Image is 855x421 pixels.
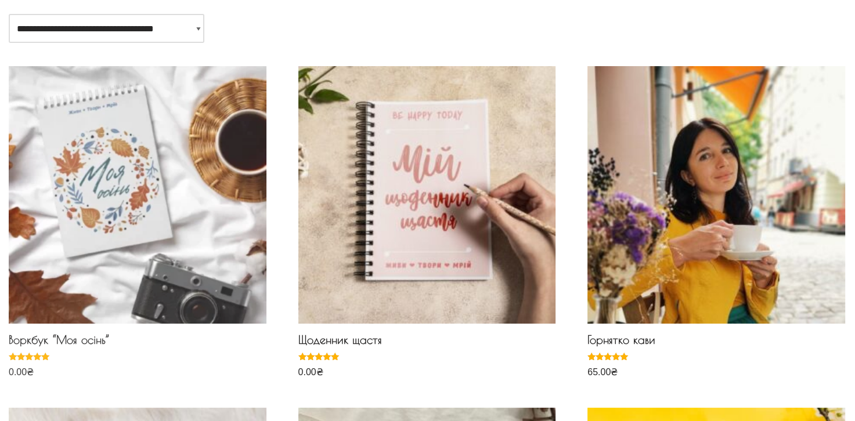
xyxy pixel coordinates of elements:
span: ₴ [316,367,323,377]
bdi: 65.00 [587,367,618,377]
span: Оцінено в з 5 [587,353,630,389]
div: Оцінено в 5.00 з 5 [298,353,341,361]
span: Оцінено в з 5 [9,353,52,389]
a: Щоденник щастяЩоденник щастяОцінено в 5.00 з 5 0.00₴ [298,66,556,380]
bdi: 0.00 [9,367,34,377]
img: Горнятко кави [587,66,845,324]
a: Воркбук "Моя осінь"Воркбук “Моя осінь”Оцінено в 5.00 з 5 0.00₴ [9,66,266,380]
span: Оцінено в з 5 [298,353,341,389]
select: Замовлення магазину [9,14,204,43]
h2: Горнятко кави [587,333,845,353]
h2: Щоденник щастя [298,333,556,353]
span: ₴ [611,367,618,377]
h2: Воркбук “Моя осінь” [9,333,266,353]
img: Воркбук "Моя осінь" [9,66,266,324]
a: Горнятко кавиГорнятко кавиОцінено в 5.00 з 5 65.00₴ [587,66,845,380]
bdi: 0.00 [298,367,323,377]
div: Оцінено в 5.00 з 5 [587,353,630,361]
div: Оцінено в 5.00 з 5 [9,353,52,361]
img: Щоденник щастя [298,66,556,324]
span: ₴ [27,367,34,377]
